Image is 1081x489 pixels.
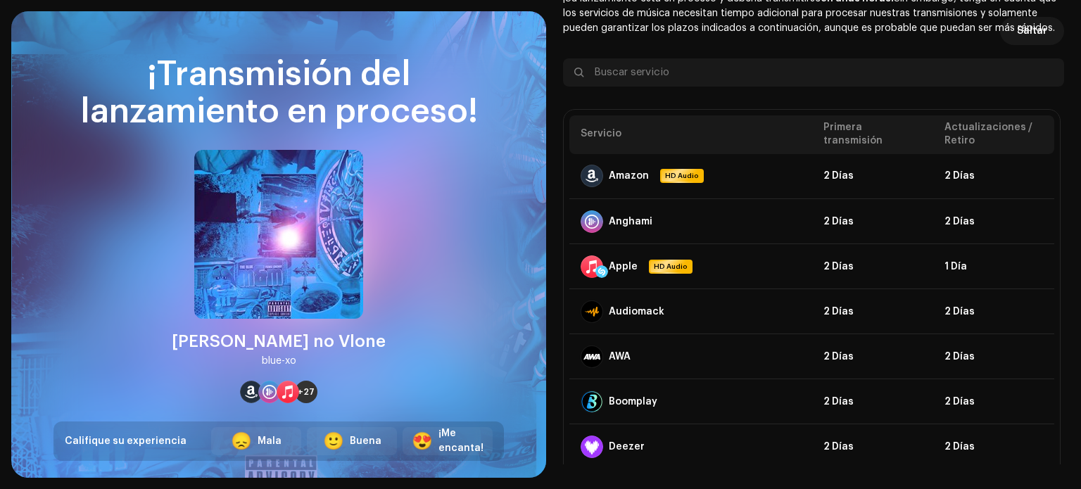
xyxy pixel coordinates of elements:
div: blue-xo [262,353,296,369]
td: 2 Días [812,424,933,469]
div: ¡Me encanta! [438,426,483,456]
div: Boomplay [609,396,657,407]
div: ¡Transmisión del lanzamiento en proceso! [53,56,504,131]
div: 🙂 [323,433,344,450]
td: 2 Días [812,334,933,379]
td: 2 Días [933,289,1054,334]
th: Primera transmisión [812,115,933,154]
td: 2 Días [812,154,933,199]
td: 2 Días [812,289,933,334]
div: [PERSON_NAME] no Vlone [172,330,386,353]
span: HD Audio [662,170,702,182]
span: HD Audio [650,261,691,272]
div: Buena [350,434,381,449]
div: Mala [258,434,282,449]
th: Actualizaciones / Retiro [933,115,1054,154]
span: Califique su experiencia [65,436,187,446]
div: Audiomack [609,306,664,317]
img: d5b08a0f-d682-4c82-b5f4-84e28447a2b1 [194,150,363,319]
div: Deezer [609,441,645,452]
td: 2 Días [933,154,1054,199]
div: Apple [609,261,638,272]
td: 1 Día [933,244,1054,289]
td: 2 Días [933,334,1054,379]
td: 2 Días [812,244,933,289]
span: +27 [298,386,315,398]
input: Buscar servicio [563,58,1064,87]
td: 2 Días [812,199,933,244]
div: AWA [609,351,631,362]
div: 😞 [231,433,252,450]
td: 2 Días [933,199,1054,244]
td: 2 Días [812,379,933,424]
div: 😍 [412,433,433,450]
td: 2 Días [933,424,1054,469]
div: Anghami [609,216,652,227]
button: Saltar [1000,17,1064,45]
th: Servicio [569,115,812,154]
span: Saltar [1017,17,1047,45]
div: Amazon [609,170,649,182]
td: 2 Días [933,379,1054,424]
